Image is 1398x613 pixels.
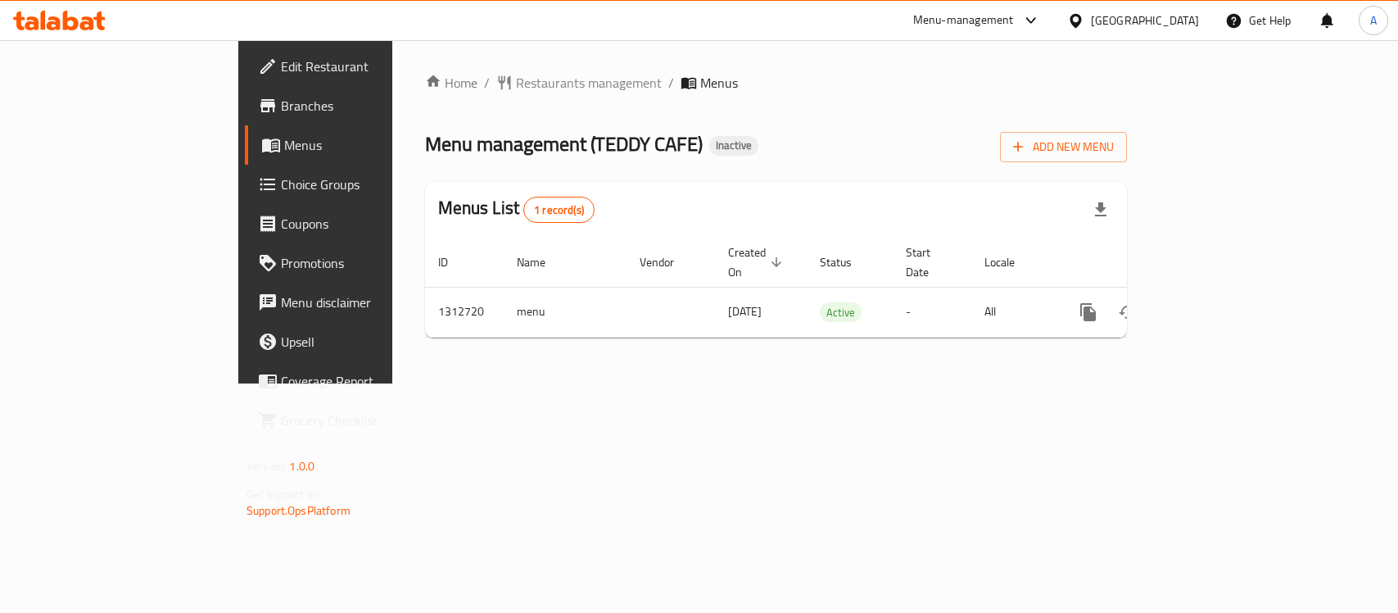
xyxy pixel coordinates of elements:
[496,73,662,93] a: Restaurants management
[1370,11,1377,30] span: A
[728,301,762,322] span: [DATE]
[281,175,459,194] span: Choice Groups
[281,253,459,273] span: Promotions
[523,197,595,223] div: Total records count
[245,47,472,86] a: Edit Restaurant
[820,303,862,322] span: Active
[504,287,627,337] td: menu
[245,165,472,204] a: Choice Groups
[524,202,594,218] span: 1 record(s)
[281,293,459,312] span: Menu disclaimer
[668,73,674,93] li: /
[281,57,459,76] span: Edit Restaurant
[1069,293,1108,332] button: more
[1013,137,1114,157] span: Add New Menu
[1081,190,1120,229] div: Export file
[820,252,873,272] span: Status
[913,11,1014,30] div: Menu-management
[984,252,1036,272] span: Locale
[700,73,738,93] span: Menus
[1000,132,1127,162] button: Add New Menu
[284,135,459,155] span: Menus
[709,136,758,156] div: Inactive
[906,243,952,282] span: Start Date
[640,252,695,272] span: Vendor
[517,252,567,272] span: Name
[247,456,287,477] span: Version:
[1108,293,1147,332] button: Change Status
[516,73,662,93] span: Restaurants management
[245,322,472,361] a: Upsell
[425,73,1127,93] nav: breadcrumb
[281,214,459,234] span: Coupons
[425,238,1239,338] table: enhanced table
[245,204,472,243] a: Coupons
[247,484,322,505] span: Get support on:
[247,500,351,521] a: Support.OpsPlatform
[438,196,595,223] h2: Menus List
[425,125,703,162] span: Menu management ( TEDDY CAFE )
[438,252,469,272] span: ID
[281,96,459,116] span: Branches
[709,138,758,152] span: Inactive
[281,371,459,391] span: Coverage Report
[245,401,472,440] a: Grocery Checklist
[893,287,971,337] td: -
[281,411,459,430] span: Grocery Checklist
[971,287,1056,337] td: All
[245,283,472,322] a: Menu disclaimer
[484,73,490,93] li: /
[245,243,472,283] a: Promotions
[820,302,862,322] div: Active
[1056,238,1239,288] th: Actions
[245,86,472,125] a: Branches
[289,456,314,477] span: 1.0.0
[1091,11,1199,30] div: [GEOGRAPHIC_DATA]
[281,332,459,352] span: Upsell
[728,243,787,282] span: Created On
[245,125,472,165] a: Menus
[245,361,472,401] a: Coverage Report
